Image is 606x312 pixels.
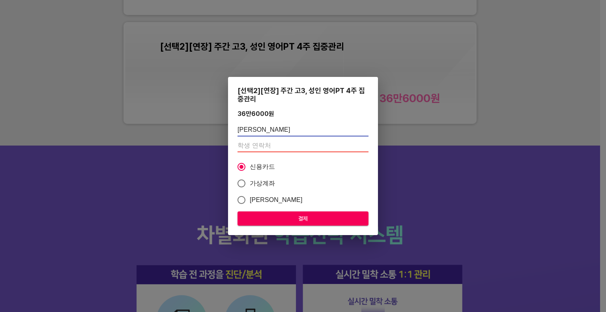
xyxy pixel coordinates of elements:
[238,86,368,103] div: [선택2][연장] 주간 고3, 성인 영어PT 4주 집중관리
[250,179,275,188] span: 가상계좌
[250,162,275,172] span: 신용카드
[238,211,368,226] button: 결제
[238,110,274,118] div: 36만6000 원
[238,140,368,152] input: 학생 연락처
[238,124,368,136] input: 학생 이름
[244,214,362,224] span: 결제
[250,195,303,205] span: [PERSON_NAME]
